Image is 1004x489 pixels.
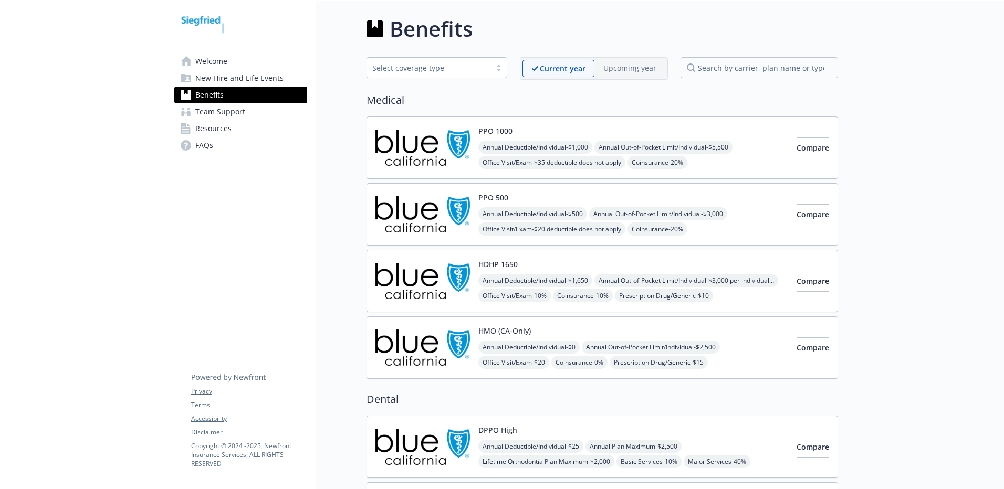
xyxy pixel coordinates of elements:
[797,276,829,286] span: Compare
[478,325,531,336] button: HMO (CA-Only)
[191,428,307,437] a: Disclaimer
[367,92,838,108] h2: Medical
[478,141,592,154] span: Annual Deductible/Individual - $1,000
[540,63,585,74] p: Current year
[195,103,245,120] span: Team Support
[797,442,829,452] span: Compare
[478,156,625,169] span: Office Visit/Exam - $35 deductible does not apply
[478,356,549,369] span: Office Visit/Exam - $20
[585,440,682,453] span: Annual Plan Maximum - $2,500
[195,137,213,154] span: FAQs
[174,53,307,70] a: Welcome
[797,337,829,358] button: Compare
[553,289,613,302] span: Coinsurance - 10%
[797,437,829,458] button: Compare
[594,60,665,77] span: Upcoming year
[478,259,518,270] button: HDHP 1650
[478,455,614,468] span: Lifetime Orthodontia Plan Maximum - $2,000
[375,125,470,170] img: Blue Shield of California carrier logo
[589,207,727,220] span: Annual Out-of-Pocket Limit/Individual - $3,000
[191,387,307,396] a: Privacy
[174,137,307,154] a: FAQs
[594,274,778,287] span: Annual Out-of-Pocket Limit/Individual - $3,000 per individual / $3,500 per family member
[627,156,687,169] span: Coinsurance - 20%
[195,70,284,87] span: New Hire and Life Events
[594,141,733,154] span: Annual Out-of-Pocket Limit/Individual - $5,500
[797,271,829,292] button: Compare
[478,125,513,136] button: PPO 1000
[375,192,470,237] img: Blue Shield of California carrier logo
[478,222,625,236] span: Office Visit/Exam - $20 deductible does not apply
[478,424,517,435] button: DPPO High
[375,325,470,370] img: Blue Shield of California carrier logo
[478,440,583,453] span: Annual Deductible/Individual - $25
[195,53,227,70] span: Welcome
[174,87,307,103] a: Benefits
[478,274,592,287] span: Annual Deductible/Individual - $1,650
[478,289,551,302] span: Office Visit/Exam - 10%
[684,455,750,468] span: Major Services - 40%
[681,57,838,78] input: search by carrier, plan name or type
[627,222,687,236] span: Coinsurance - 20%
[478,192,508,203] button: PPO 500
[551,356,608,369] span: Coinsurance - 0%
[195,87,224,103] span: Benefits
[478,341,580,354] span: Annual Deductible/Individual - $0
[582,341,720,354] span: Annual Out-of-Pocket Limit/Individual - $2,500
[174,103,307,120] a: Team Support
[797,209,829,219] span: Compare
[797,204,829,225] button: Compare
[603,62,656,73] p: Upcoming year
[616,455,682,468] span: Basic Services - 10%
[372,62,486,73] div: Select coverage type
[191,400,307,410] a: Terms
[375,424,470,469] img: Blue Shield of California carrier logo
[615,289,713,302] span: Prescription Drug/Generic - $10
[375,259,470,303] img: Blue Shield of California carrier logo
[367,391,838,407] h2: Dental
[174,70,307,87] a: New Hire and Life Events
[174,120,307,137] a: Resources
[610,356,708,369] span: Prescription Drug/Generic - $15
[797,143,829,153] span: Compare
[797,137,829,158] button: Compare
[390,13,473,45] h1: Benefits
[191,441,307,468] p: Copyright © 2024 - 2025 , Newfront Insurance Services, ALL RIGHTS RESERVED
[191,414,307,423] a: Accessibility
[195,120,232,137] span: Resources
[797,343,829,353] span: Compare
[478,207,587,220] span: Annual Deductible/Individual - $500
